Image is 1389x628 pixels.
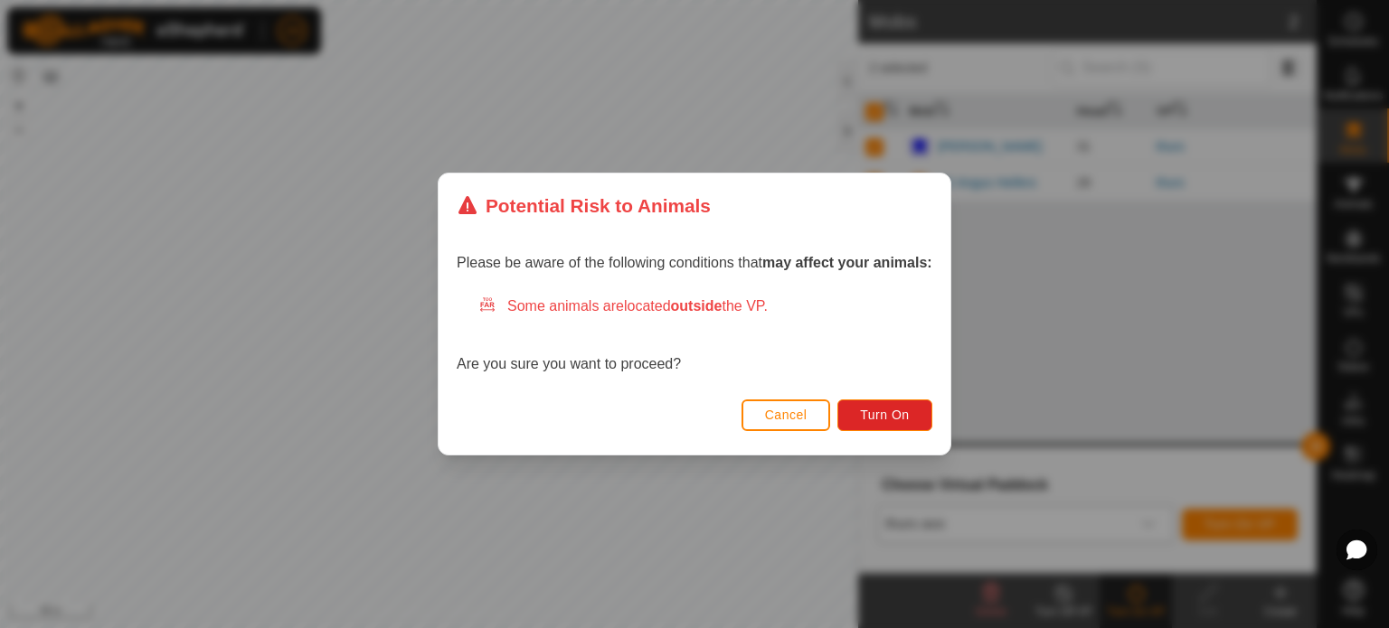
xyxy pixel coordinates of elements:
[624,298,768,314] span: located the VP.
[671,298,723,314] strong: outside
[457,295,932,375] div: Are you sure you want to proceed?
[762,255,932,270] strong: may affect your animals:
[478,295,932,317] div: Some animals are
[838,399,932,431] button: Turn On
[861,408,910,422] span: Turn On
[457,192,711,220] div: Potential Risk to Animals
[457,255,932,270] span: Please be aware of the following conditions that
[765,408,808,422] span: Cancel
[742,399,831,431] button: Cancel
